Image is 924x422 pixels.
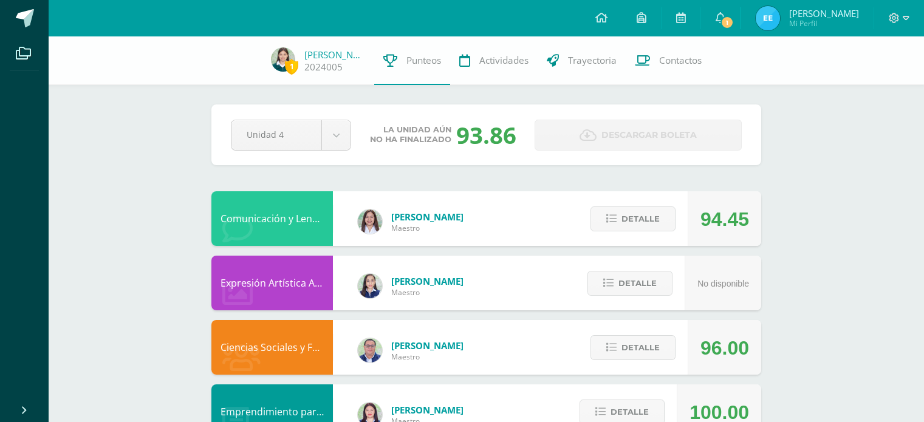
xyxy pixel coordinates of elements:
[358,209,382,234] img: acecb51a315cac2de2e3deefdb732c9f.png
[756,6,780,30] img: cd536c4fce2dba6644e2e245d60057c8.png
[568,54,617,67] span: Trayectoria
[285,59,298,74] span: 1
[211,256,333,310] div: Expresión Artística ARTES PLÁSTICAS
[247,120,306,149] span: Unidad 4
[231,120,351,150] a: Unidad 4
[358,274,382,298] img: 360951c6672e02766e5b7d72674f168c.png
[587,271,672,296] button: Detalle
[391,339,464,352] span: [PERSON_NAME]
[621,336,660,359] span: Detalle
[789,18,859,29] span: Mi Perfil
[601,120,697,150] span: Descargar boleta
[406,54,441,67] span: Punteos
[304,61,343,73] a: 2024005
[590,335,676,360] button: Detalle
[391,275,464,287] span: [PERSON_NAME]
[391,352,464,362] span: Maestro
[391,287,464,298] span: Maestro
[621,208,660,230] span: Detalle
[211,320,333,375] div: Ciencias Sociales y Formación Ciudadana
[358,338,382,362] img: c1c1b07ef08c5b34f56a5eb7b3c08b85.png
[374,36,450,85] a: Punteos
[450,36,538,85] a: Actividades
[618,272,657,294] span: Detalle
[211,191,333,246] div: Comunicación y Lenguaje, Inglés
[479,54,529,67] span: Actividades
[538,36,626,85] a: Trayectoria
[697,279,749,288] span: No disponible
[659,54,702,67] span: Contactos
[720,16,734,29] span: 1
[456,119,516,151] div: 93.86
[391,404,464,416] span: [PERSON_NAME]
[370,125,451,145] span: La unidad aún no ha finalizado
[590,206,676,231] button: Detalle
[789,7,859,19] span: [PERSON_NAME]
[626,36,711,85] a: Contactos
[700,192,749,247] div: 94.45
[700,321,749,375] div: 96.00
[304,49,365,61] a: [PERSON_NAME]
[391,211,464,223] span: [PERSON_NAME]
[271,47,295,72] img: 9a9703091ec26d7c5ea524547f38eb46.png
[391,223,464,233] span: Maestro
